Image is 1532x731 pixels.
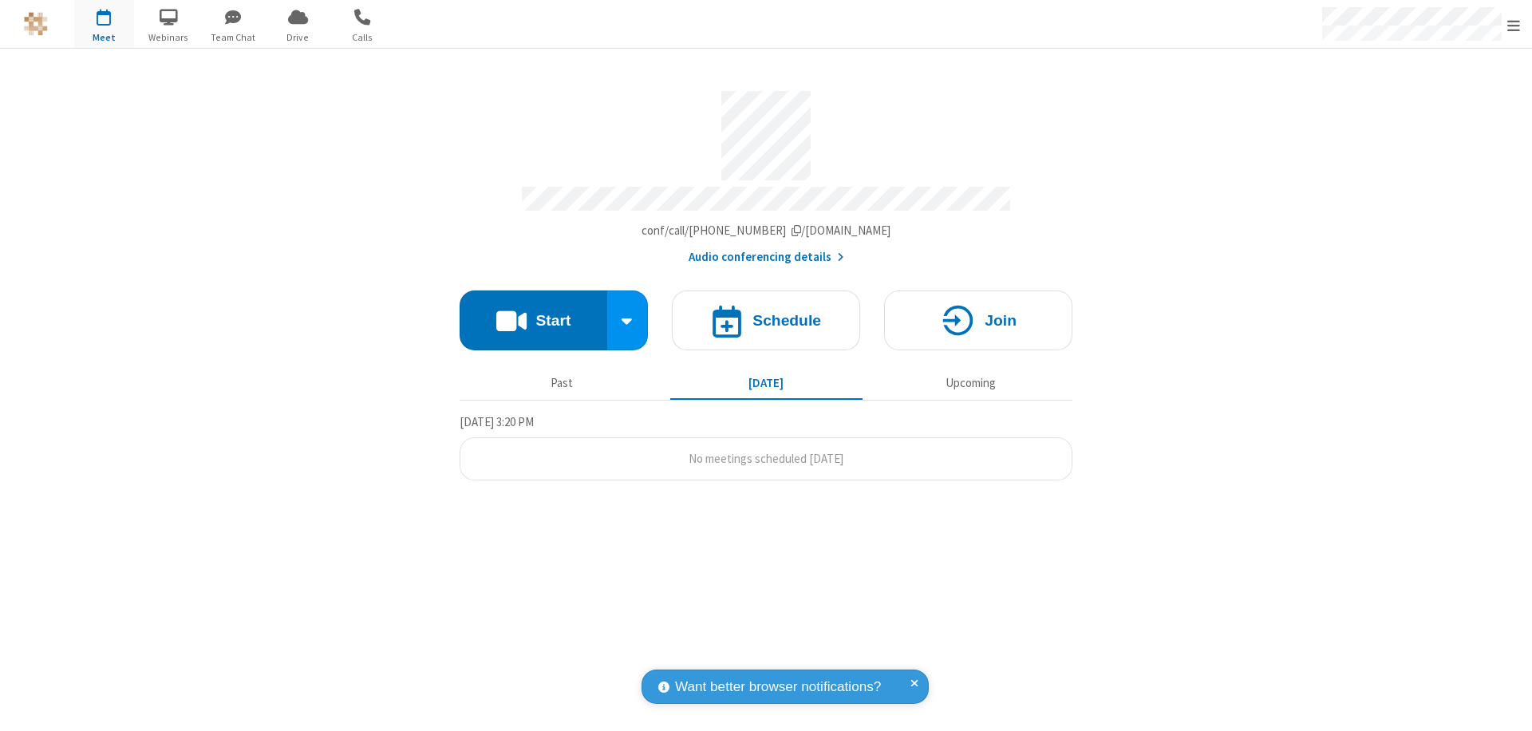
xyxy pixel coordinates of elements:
[689,248,844,267] button: Audio conferencing details
[460,413,1072,481] section: Today's Meetings
[1492,690,1520,720] iframe: Chat
[139,30,199,45] span: Webinars
[333,30,393,45] span: Calls
[884,290,1072,350] button: Join
[689,451,843,466] span: No meetings scheduled [DATE]
[642,223,891,238] span: Copy my meeting room link
[460,414,534,429] span: [DATE] 3:20 PM
[268,30,328,45] span: Drive
[466,368,658,398] button: Past
[675,677,881,697] span: Want better browser notifications?
[752,313,821,328] h4: Schedule
[670,368,863,398] button: [DATE]
[74,30,134,45] span: Meet
[460,79,1072,267] section: Account details
[672,290,860,350] button: Schedule
[460,290,607,350] button: Start
[607,290,649,350] div: Start conference options
[535,313,571,328] h4: Start
[642,222,891,240] button: Copy my meeting room linkCopy my meeting room link
[203,30,263,45] span: Team Chat
[985,313,1017,328] h4: Join
[24,12,48,36] img: QA Selenium DO NOT DELETE OR CHANGE
[875,368,1067,398] button: Upcoming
